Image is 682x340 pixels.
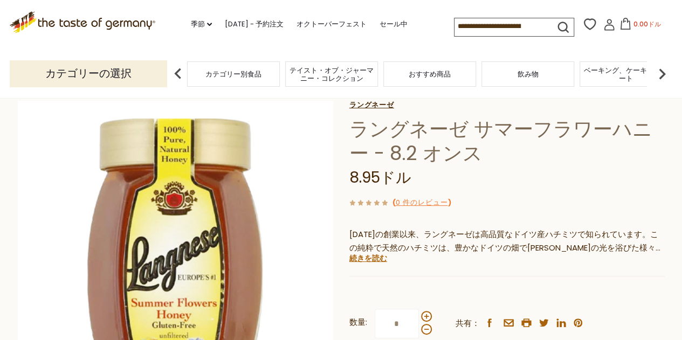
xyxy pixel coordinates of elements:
input: 数量: [375,309,419,338]
a: セール中 [380,18,408,30]
img: 前の矢印 [167,63,189,85]
font: おすすめ商品 [409,69,451,79]
font: 8.95ドル [349,167,411,188]
a: オクトーバーフェスト [297,18,367,30]
font: [DATE] - 予約注文 [225,19,284,29]
font: 続きを読む [349,253,387,263]
a: 飲み物 [518,70,539,78]
font: 季節 [191,19,205,29]
img: 次の矢印 [651,63,673,85]
a: カテゴリー別食品 [205,70,261,78]
font: 0 件のレビュー [395,197,447,207]
font: 共有： [456,317,480,328]
button: 0.00ドル [617,18,663,34]
font: セール中 [380,19,408,29]
font: ベーキング、ケーキ、デザート [584,65,668,84]
font: 数量: [349,316,367,327]
a: ラングネーゼ [349,101,665,109]
font: ラングネーゼ [349,100,394,110]
a: [DATE] - 予約注文 [225,18,284,30]
font: カテゴリー別食品 [205,69,261,79]
font: ( [392,197,395,207]
font: カテゴリーの選択 [45,66,132,81]
a: 季節 [191,18,212,30]
font: オクトーバーフェスト [297,19,367,29]
a: ベーキング、ケーキ、デザート [583,66,669,82]
a: 0 件のレビュー [395,197,447,209]
font: テイスト・オブ・ジャーマニー・コレクション [290,65,374,84]
font: ラングネーゼ サマーフラワーハニー - 8.2 オンス [349,115,652,167]
font: ) [447,197,451,207]
font: [DATE]の創業以来、ラングネーゼは高品質なドイツ産ハチミツで知られています。この純粋で天然のハチミツは、豊かなドイツの畑で[PERSON_NAME]の光を浴びた様々な花から採取されています。 [349,228,664,267]
font: 飲み物 [518,69,539,79]
a: テイスト・オブ・ジャーマニー・コレクション [288,66,375,82]
font: 0.00ドル [633,19,661,29]
a: おすすめ商品 [409,70,451,78]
